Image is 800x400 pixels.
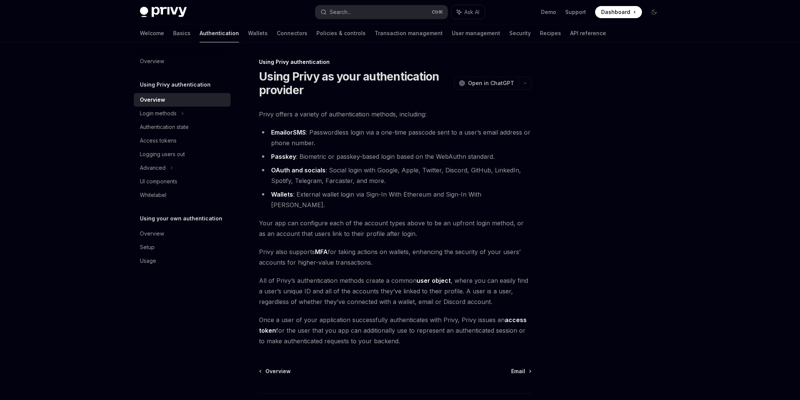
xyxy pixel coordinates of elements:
[601,8,630,16] span: Dashboard
[454,77,519,90] button: Open in ChatGPT
[271,191,293,198] a: Wallets
[432,9,443,15] span: Ctrl K
[134,175,231,188] a: UI components
[316,24,366,42] a: Policies & controls
[541,8,556,16] a: Demo
[259,247,532,268] span: Privy also supports for taking actions on wallets, enhancing the security of your users’ accounts...
[293,129,306,136] a: SMS
[259,275,532,307] span: All of Privy’s authentication methods create a common , where you can easily find a user’s unique...
[540,24,561,42] a: Recipes
[140,150,185,159] div: Logging users out
[140,229,164,238] div: Overview
[134,147,231,161] a: Logging users out
[570,24,606,42] a: API reference
[134,188,231,202] a: Whitelabel
[259,109,532,119] span: Privy offers a variety of authentication methods, including:
[140,109,177,118] div: Login methods
[315,248,328,256] a: MFA
[315,5,448,19] button: Search...CtrlK
[140,177,177,186] div: UI components
[265,367,291,375] span: Overview
[259,189,532,210] li: : External wallet login via Sign-In With Ethereum and Sign-In With [PERSON_NAME].
[200,24,239,42] a: Authentication
[134,134,231,147] a: Access tokens
[140,136,177,145] div: Access tokens
[248,24,268,42] a: Wallets
[259,151,532,162] li: : Biometric or passkey-based login based on the WebAuthn standard.
[565,8,586,16] a: Support
[140,7,187,17] img: dark logo
[417,277,451,285] a: user object
[140,256,156,265] div: Usage
[260,367,291,375] a: Overview
[140,57,164,66] div: Overview
[451,5,485,19] button: Ask AI
[259,127,532,148] li: : Passwordless login via a one-time passcode sent to a user’s email address or phone number.
[134,227,231,240] a: Overview
[134,240,231,254] a: Setup
[595,6,642,18] a: Dashboard
[134,93,231,107] a: Overview
[468,79,514,87] span: Open in ChatGPT
[271,166,326,174] a: OAuth and socials
[140,80,211,89] h5: Using Privy authentication
[271,153,296,161] a: Passkey
[452,24,500,42] a: User management
[259,218,532,239] span: Your app can configure each of the account types above to be an upfront login method, or as an ac...
[259,315,532,346] span: Once a user of your application successfully authenticates with Privy, Privy issues an for the us...
[140,191,166,200] div: Whitelabel
[511,367,525,375] span: Email
[509,24,531,42] a: Security
[134,54,231,68] a: Overview
[140,163,166,172] div: Advanced
[277,24,307,42] a: Connectors
[140,243,155,252] div: Setup
[511,367,531,375] a: Email
[330,8,351,17] div: Search...
[140,122,189,132] div: Authentication state
[140,214,222,223] h5: Using your own authentication
[140,24,164,42] a: Welcome
[259,70,451,97] h1: Using Privy as your authentication provider
[648,6,660,18] button: Toggle dark mode
[464,8,479,16] span: Ask AI
[271,129,306,136] strong: or
[134,120,231,134] a: Authentication state
[259,165,532,186] li: : Social login with Google, Apple, Twitter, Discord, GitHub, LinkedIn, Spotify, Telegram, Farcast...
[375,24,443,42] a: Transaction management
[271,129,287,136] a: Email
[259,58,532,66] div: Using Privy authentication
[140,95,165,104] div: Overview
[173,24,191,42] a: Basics
[134,254,231,268] a: Usage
